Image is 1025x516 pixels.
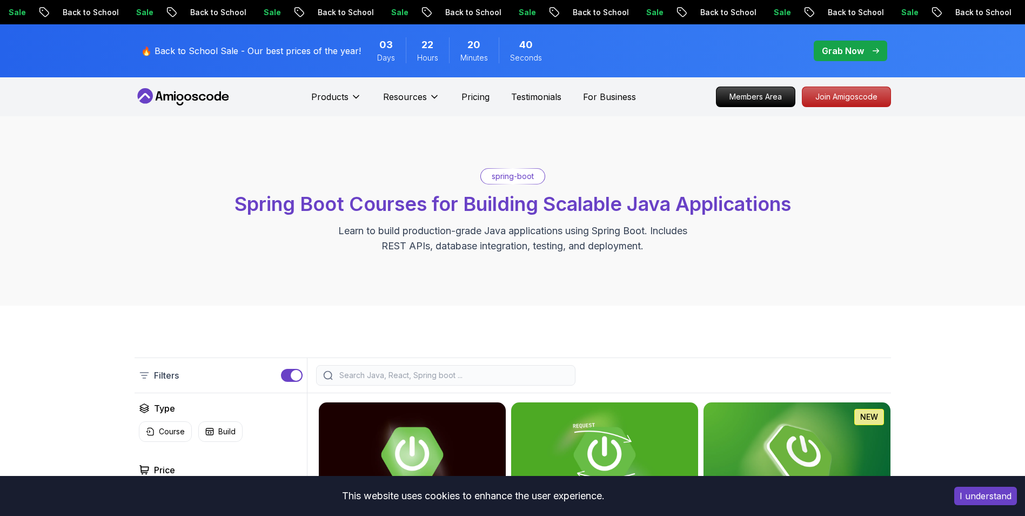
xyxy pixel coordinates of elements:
button: Resources [383,90,440,112]
a: Members Area [716,87,795,107]
p: Products [311,90,349,103]
span: 3 Days [379,37,393,52]
p: Back to School [296,7,370,18]
p: Back to School [169,7,242,18]
p: Back to School [679,7,752,18]
p: Course [159,426,185,437]
p: Sale [497,7,532,18]
p: Join Amigoscode [802,87,890,107]
a: Join Amigoscode [802,87,891,107]
a: Pricing [461,90,490,103]
h2: Type [154,402,175,415]
p: Sale [880,7,914,18]
p: Back to School [806,7,880,18]
span: Days [377,52,395,63]
span: 20 Minutes [467,37,480,52]
span: Hours [417,52,438,63]
p: Grab Now [822,44,864,57]
button: Products [311,90,361,112]
span: 22 Hours [421,37,433,52]
p: Back to School [934,7,1007,18]
p: Learn to build production-grade Java applications using Spring Boot. Includes REST APIs, database... [331,223,694,254]
p: Sale [115,7,149,18]
div: This website uses cookies to enhance the user experience. [8,484,938,508]
span: Seconds [510,52,542,63]
input: Search Java, React, Spring boot ... [337,370,568,381]
p: 🔥 Back to School Sale - Our best prices of the year! [141,44,361,57]
p: Back to School [424,7,497,18]
p: Sale [242,7,277,18]
a: For Business [583,90,636,103]
a: Testimonials [511,90,561,103]
p: Back to School [41,7,115,18]
p: Build [218,426,236,437]
button: Accept cookies [954,487,1017,505]
p: Back to School [551,7,625,18]
span: Spring Boot Courses for Building Scalable Java Applications [235,192,791,216]
p: Sale [752,7,787,18]
img: Spring Boot for Beginners card [704,402,890,507]
p: Sale [370,7,404,18]
p: Resources [383,90,427,103]
p: Filters [154,369,179,382]
span: Minutes [460,52,488,63]
h2: Price [154,464,175,477]
span: 40 Seconds [519,37,533,52]
p: Sale [625,7,659,18]
button: Course [139,421,192,442]
p: spring-boot [492,171,534,182]
img: Advanced Spring Boot card [319,402,506,507]
p: NEW [860,412,878,422]
button: Build [198,421,243,442]
img: Building APIs with Spring Boot card [511,402,698,507]
p: Members Area [716,87,795,107]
